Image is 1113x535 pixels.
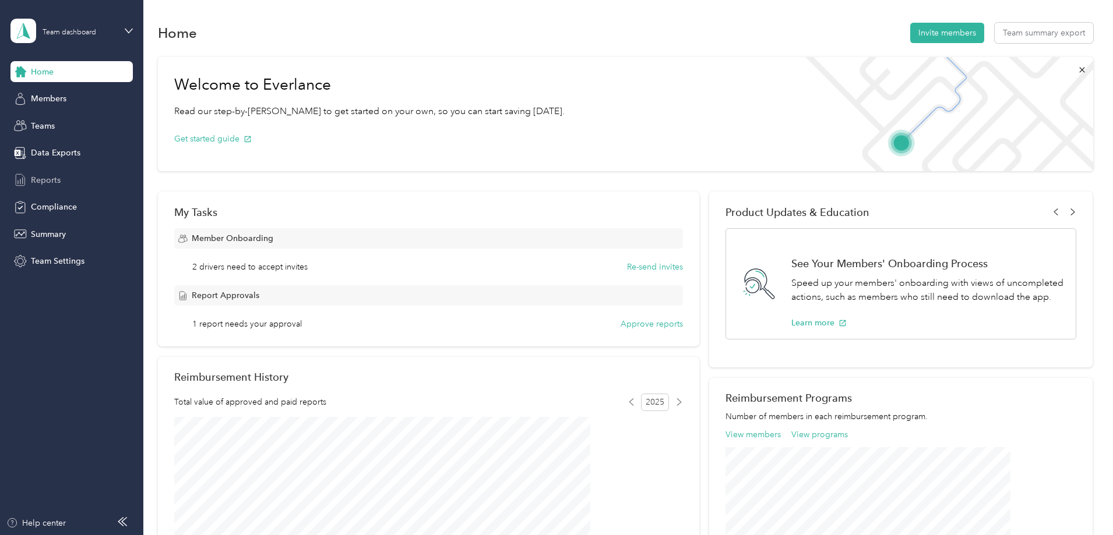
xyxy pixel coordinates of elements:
span: Home [31,66,54,78]
img: Welcome to everlance [794,57,1093,171]
button: Approve reports [621,318,683,330]
button: Help center [6,517,66,529]
button: View members [725,428,781,441]
button: Team summary export [995,23,1093,43]
span: Team Settings [31,255,84,267]
button: View programs [791,428,848,441]
div: Team dashboard [43,29,96,36]
h1: See Your Members' Onboarding Process [791,257,1063,270]
span: Compliance [31,201,77,213]
span: Summary [31,228,66,240]
p: Read our step-by-[PERSON_NAME] to get started on your own, so you can start saving [DATE]. [174,104,565,119]
h1: Home [158,27,197,39]
p: Number of members in each reimbursement program. [725,410,1076,423]
span: Member Onboarding [192,232,273,245]
span: Members [31,93,66,105]
div: My Tasks [174,206,683,218]
span: Product Updates & Education [725,206,869,218]
button: Invite members [910,23,984,43]
span: Data Exports [31,147,80,159]
button: Learn more [791,317,847,329]
span: Total value of approved and paid reports [174,396,326,408]
span: Report Approvals [192,289,259,302]
button: Get started guide [174,133,252,145]
h1: Welcome to Everlance [174,76,565,94]
h2: Reimbursement History [174,371,288,383]
span: Reports [31,174,61,186]
span: Teams [31,120,55,132]
h2: Reimbursement Programs [725,392,1076,404]
p: Speed up your members' onboarding with views of uncompleted actions, such as members who still ne... [791,276,1063,304]
span: 1 report needs your approval [192,318,302,330]
iframe: Everlance-gr Chat Button Frame [1048,470,1113,535]
span: 2025 [641,394,669,411]
span: 2 drivers need to accept invites [192,261,308,273]
button: Re-send invites [627,261,683,273]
